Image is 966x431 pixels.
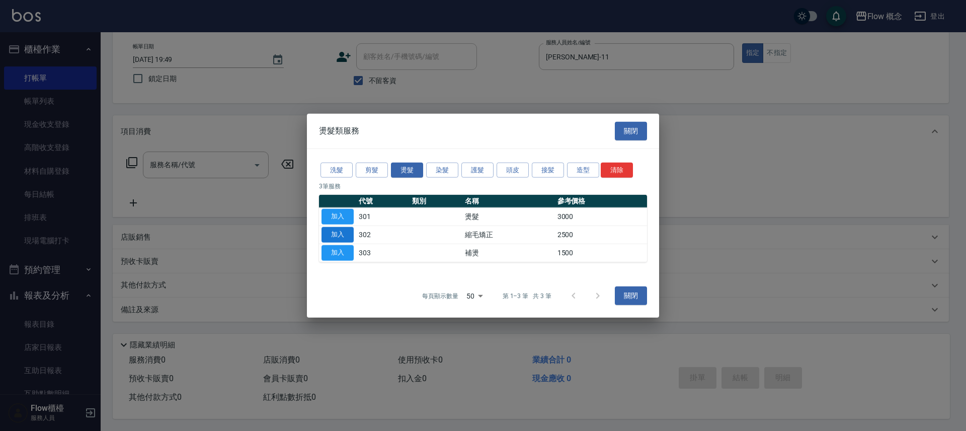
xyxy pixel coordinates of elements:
button: 加入 [321,209,354,225]
p: 第 1–3 筆 共 3 筆 [503,291,551,300]
button: 關閉 [615,122,647,140]
span: 燙髮類服務 [319,126,359,136]
th: 參考價格 [555,195,647,208]
button: 清除 [601,162,633,178]
button: 加入 [321,227,354,243]
p: 3 筆服務 [319,182,647,191]
td: 補燙 [462,244,554,262]
button: 頭皮 [497,162,529,178]
button: 接髪 [532,162,564,178]
td: 303 [356,244,410,262]
td: 燙髮 [462,207,554,226]
button: 造型 [567,162,599,178]
td: 301 [356,207,410,226]
button: 護髮 [461,162,494,178]
p: 每頁顯示數量 [422,291,458,300]
td: 縮毛矯正 [462,226,554,244]
th: 名稱 [462,195,554,208]
button: 剪髮 [356,162,388,178]
td: 1500 [555,244,647,262]
button: 染髮 [426,162,458,178]
td: 302 [356,226,410,244]
td: 2500 [555,226,647,244]
button: 關閉 [615,286,647,305]
div: 50 [462,282,487,309]
th: 代號 [356,195,410,208]
button: 洗髮 [320,162,353,178]
button: 燙髮 [391,162,423,178]
th: 類別 [410,195,463,208]
td: 3000 [555,207,647,226]
button: 加入 [321,245,354,260]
